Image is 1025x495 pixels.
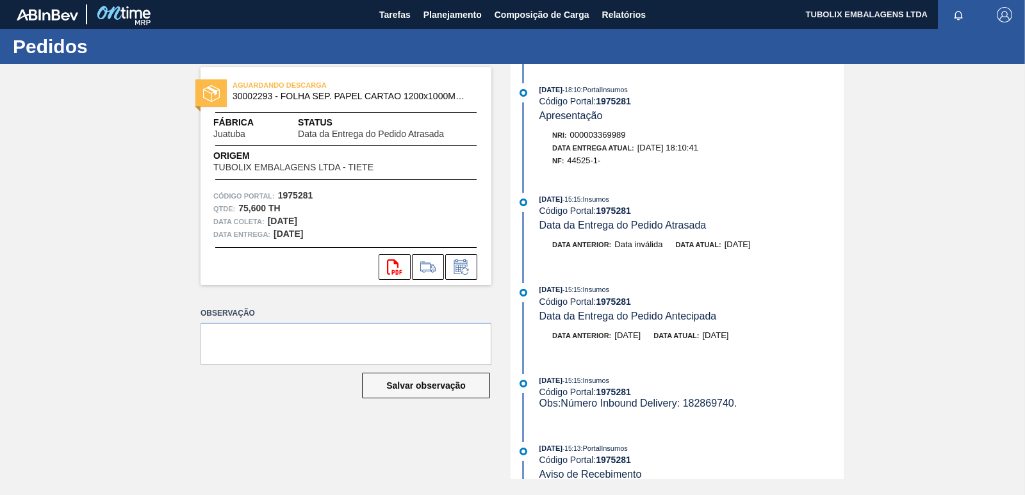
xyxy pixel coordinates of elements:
span: Código Portal: [213,190,275,202]
span: Composição de Carga [495,7,589,22]
span: 30002293 - FOLHA SEP. PAPEL CARTAO 1200x1000M 350g [233,92,465,101]
div: Informar alteração no pedido [445,254,477,280]
label: Observação [201,304,491,323]
span: : PortalInsumos [580,86,627,93]
span: Fábrica [213,116,286,129]
span: Aviso de Recebimento [539,469,642,480]
div: Código Portal: [539,455,844,465]
span: 000003369989 [570,130,626,140]
strong: 1975281 [596,206,631,216]
span: [DATE] [702,330,728,340]
h1: Pedidos [13,39,240,54]
span: - 15:13 [562,445,580,452]
span: Data entrega: [213,228,270,241]
span: [DATE] [539,377,562,384]
div: Código Portal: [539,206,844,216]
span: Data da Entrega do Pedido Antecipada [539,311,717,321]
img: atual [520,289,527,296]
img: atual [520,199,527,206]
div: Código Portal: [539,387,844,397]
div: Código Portal: [539,296,844,307]
span: [DATE] 18:10:41 [637,143,698,152]
img: status [203,85,220,102]
span: Status [298,116,479,129]
span: Data atual: [653,332,699,339]
span: [DATE] [539,444,562,452]
span: Qtde : [213,202,235,215]
div: Ir para Composição de Carga [412,254,444,280]
span: Data da Entrega do Pedido Atrasada [298,129,444,139]
span: AGUARDANDO DESCARGA [233,79,412,92]
strong: [DATE] [274,229,303,239]
span: Data atual: [675,241,721,248]
strong: [DATE] [268,216,297,226]
strong: 1975281 [278,190,313,200]
span: : Insumos [580,195,609,203]
img: TNhmsLtSVTkK8tSr43FrP2fwEKptu5GPRR3wAAAABJRU5ErkJggg== [17,9,78,20]
div: Código Portal: [539,96,844,106]
span: - 18:10 [562,86,580,93]
img: atual [520,89,527,97]
span: - 15:15 [562,286,580,293]
span: [DATE] [539,86,562,93]
span: [DATE] [614,330,641,340]
span: Data inválida [614,239,662,249]
img: atual [520,448,527,455]
span: Obs: Número Inbound Delivery: 182869740. [539,398,737,409]
div: Abrir arquivo PDF [379,254,411,280]
span: Relatórios [602,7,646,22]
span: : Insumos [580,377,609,384]
span: Juatuba [213,129,245,139]
span: Data Entrega Atual: [552,144,634,152]
span: Nri: [552,131,567,139]
span: Origem [213,149,410,163]
button: Notificações [938,6,979,24]
strong: 1975281 [596,296,631,307]
span: Data anterior: [552,241,611,248]
span: : PortalInsumos [580,444,627,452]
span: [DATE] [539,195,562,203]
img: Logout [997,7,1012,22]
span: Data coleta: [213,215,265,228]
span: [DATE] [725,239,751,249]
span: TUBOLIX EMBALAGENS LTDA - TIETE [213,163,373,172]
span: Tarefas [379,7,411,22]
span: Data da Entrega do Pedido Atrasada [539,220,707,231]
span: 44525-1- [567,156,600,165]
button: Salvar observação [362,373,490,398]
strong: 1975281 [596,455,631,465]
span: - 15:15 [562,377,580,384]
span: Data anterior: [552,332,611,339]
span: [DATE] [539,286,562,293]
span: Planejamento [423,7,482,22]
span: Apresentação [539,110,603,121]
span: NF: [552,157,564,165]
span: - 15:15 [562,196,580,203]
strong: 1975281 [596,96,631,106]
img: atual [520,380,527,387]
strong: 75,600 TH [238,203,280,213]
span: : Insumos [580,286,609,293]
strong: 1975281 [596,387,631,397]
